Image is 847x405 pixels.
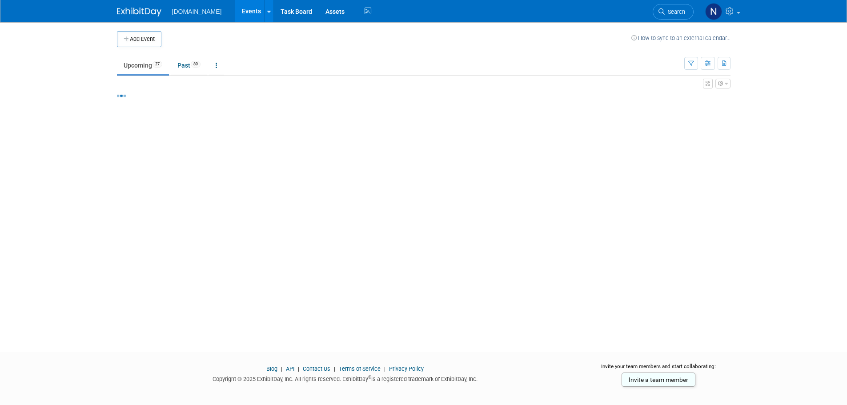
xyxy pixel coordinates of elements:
[705,3,722,20] img: Nicholas Fischer
[117,31,161,47] button: Add Event
[296,365,301,372] span: |
[117,373,574,383] div: Copyright © 2025 ExhibitDay, Inc. All rights reserved. ExhibitDay is a registered trademark of Ex...
[117,95,126,97] img: loading...
[286,365,294,372] a: API
[622,373,695,387] a: Invite a team member
[389,365,424,372] a: Privacy Policy
[653,4,694,20] a: Search
[368,375,371,380] sup: ®
[332,365,337,372] span: |
[279,365,285,372] span: |
[191,61,201,68] span: 89
[117,57,169,74] a: Upcoming27
[117,8,161,16] img: ExhibitDay
[382,365,388,372] span: |
[665,8,685,15] span: Search
[303,365,330,372] a: Contact Us
[171,57,207,74] a: Past89
[339,365,381,372] a: Terms of Service
[266,365,277,372] a: Blog
[172,8,222,15] span: [DOMAIN_NAME]
[153,61,162,68] span: 27
[587,363,731,376] div: Invite your team members and start collaborating:
[631,35,731,41] a: How to sync to an external calendar...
